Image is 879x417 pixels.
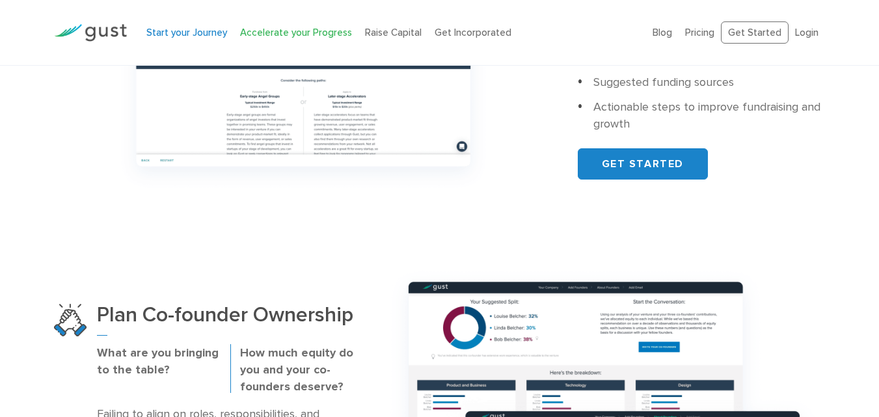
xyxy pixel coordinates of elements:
a: Accelerate your Progress [240,27,352,38]
p: How much equity do you and your co-founders deserve? [240,345,364,396]
li: Fundraising benchmarks for your startup [578,49,826,66]
a: Start your Journey [146,27,227,38]
p: What are you bringing to the table? [97,345,221,379]
a: Get Started [721,21,789,44]
a: Raise Capital [365,27,422,38]
li: Actionable steps to improve fundraising and growth [578,99,826,133]
a: Pricing [685,27,714,38]
a: Get Incorporated [435,27,511,38]
li: Suggested funding sources [578,74,826,91]
h3: Plan Co-founder Ownership [97,304,364,336]
a: Login [795,27,818,38]
a: Blog [653,27,672,38]
img: Gust Logo [54,24,127,42]
img: Plan Co Founder Ownership [54,304,87,336]
a: GET STARTED [578,148,708,180]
